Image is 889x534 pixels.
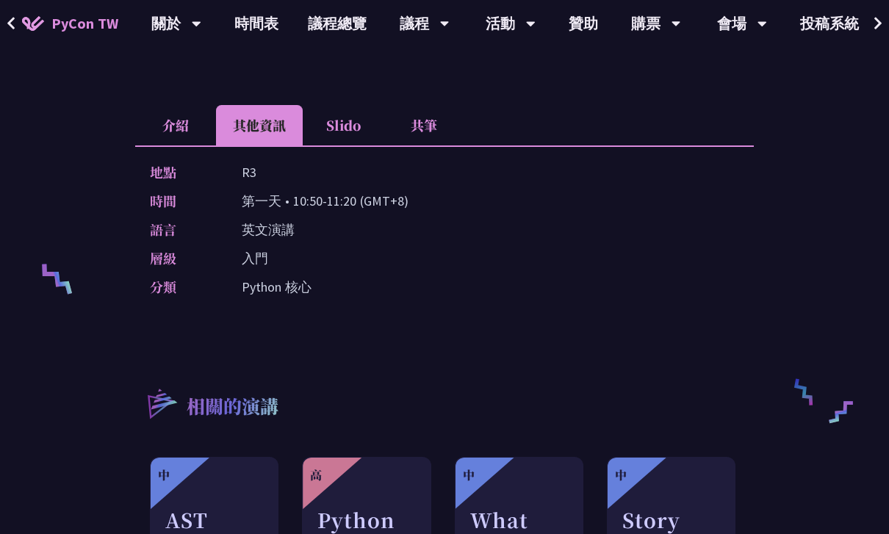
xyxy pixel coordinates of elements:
p: Python 核心 [242,276,312,297]
p: 入門 [242,248,268,269]
p: 英文演講 [242,219,295,240]
div: 中 [158,466,170,484]
li: 共筆 [384,105,464,145]
p: 層級 [150,248,212,269]
span: PyCon TW [51,12,118,35]
div: 高 [310,466,322,484]
img: Home icon of PyCon TW 2025 [22,16,44,31]
a: PyCon TW [7,5,133,42]
p: 第一天 • 10:50-11:20 (GMT+8) [242,190,408,212]
p: 分類 [150,276,212,297]
img: r3.8d01567.svg [126,367,197,439]
p: R3 [242,162,256,183]
p: 相關的演講 [187,393,278,422]
div: 中 [615,466,627,484]
li: Slido [303,105,384,145]
p: 語言 [150,219,212,240]
li: 介紹 [135,105,216,145]
li: 其他資訊 [216,105,303,145]
p: 時間 [150,190,212,212]
p: 地點 [150,162,212,183]
div: 中 [463,466,475,484]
